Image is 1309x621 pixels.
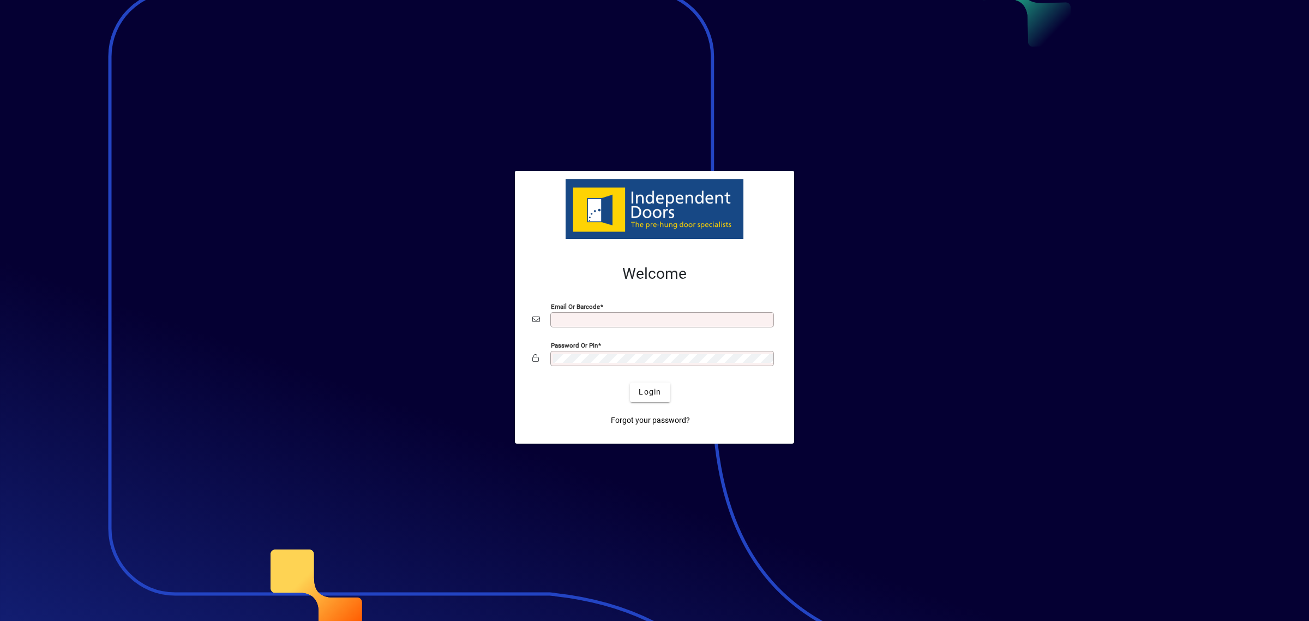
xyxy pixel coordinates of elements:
a: Forgot your password? [607,411,694,431]
span: Forgot your password? [611,415,690,426]
button: Login [630,383,670,402]
mat-label: Email or Barcode [551,302,600,310]
h2: Welcome [532,265,777,283]
mat-label: Password or Pin [551,341,598,349]
span: Login [639,386,661,398]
